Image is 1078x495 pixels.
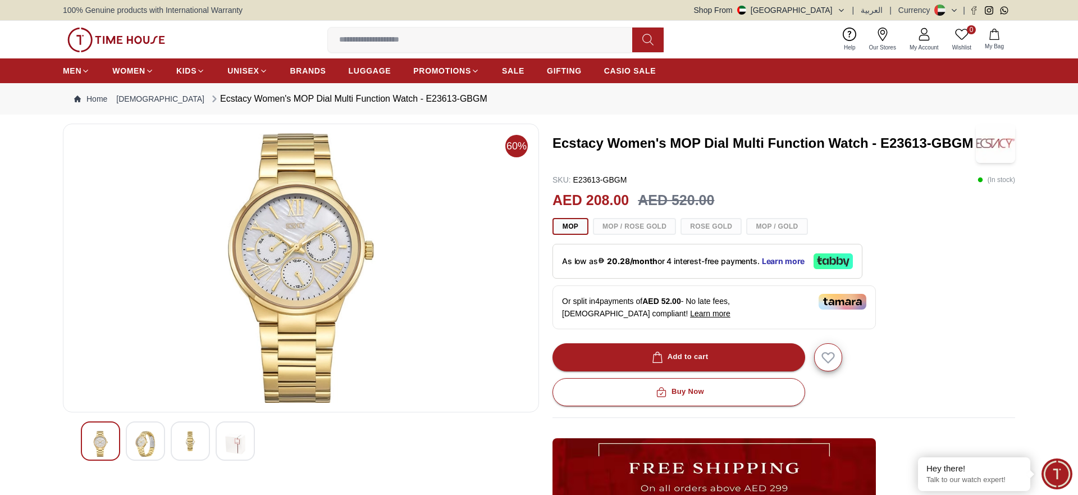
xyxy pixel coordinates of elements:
a: CASIO SALE [604,61,656,81]
span: 0 [967,25,976,34]
img: Tamara [819,294,866,310]
p: E23613-GBGM [552,174,627,185]
div: Ecstacy Women's MOP Dial Multi Function Watch - E23613-GBGM [209,92,487,106]
div: Hey there! [926,463,1022,474]
span: 100% Genuine products with International Warranty [63,4,243,16]
a: MEN [63,61,90,81]
span: Help [839,43,860,52]
img: Ecstacy Women's MOP Dial Multi Function Watch - E23613-GBGM [225,431,245,457]
span: PROMOTIONS [413,65,471,76]
span: Our Stores [865,43,901,52]
img: Ecstacy Women's MOP Dial Multi Function Watch - E23613-GBGM [72,133,529,403]
p: ( In stock ) [977,174,1015,185]
div: Add to cart [650,351,709,364]
button: My Bag [978,26,1011,53]
span: SALE [502,65,524,76]
span: WOMEN [112,65,145,76]
span: LUGGAGE [349,65,391,76]
span: MEN [63,65,81,76]
nav: Breadcrumb [63,83,1015,115]
a: WOMEN [112,61,154,81]
img: Ecstacy Women's MOP Dial Multi Function Watch - E23613-GBGM [90,431,111,457]
img: Ecstacy Women's MOP Dial Multi Function Watch - E23613-GBGM [135,431,156,457]
span: My Bag [980,42,1008,51]
button: العربية [861,4,883,16]
span: BRANDS [290,65,326,76]
button: Buy Now [552,378,805,406]
a: Whatsapp [1000,6,1008,15]
img: ... [67,28,165,52]
span: KIDS [176,65,197,76]
span: 60% [505,135,528,157]
a: SALE [502,61,524,81]
a: BRANDS [290,61,326,81]
button: Shop From[GEOGRAPHIC_DATA] [694,4,846,16]
div: Buy Now [654,385,704,398]
img: Ecstacy Women's MOP Dial Multi Function Watch - E23613-GBGM [180,431,200,451]
a: Instagram [985,6,993,15]
a: UNISEX [227,61,267,81]
div: Currency [898,4,935,16]
a: Help [837,25,862,54]
span: AED 52.00 [642,297,680,306]
span: CASIO SALE [604,65,656,76]
span: My Account [905,43,943,52]
img: Ecstacy Women's MOP Dial Multi Function Watch - E23613-GBGM [976,124,1015,163]
span: | [889,4,892,16]
div: Chat Widget [1042,458,1072,489]
a: GIFTING [547,61,582,81]
h3: Ecstacy Women's MOP Dial Multi Function Watch - E23613-GBGM [552,134,976,152]
a: PROMOTIONS [413,61,479,81]
p: Talk to our watch expert! [926,475,1022,485]
a: KIDS [176,61,205,81]
span: SKU : [552,175,571,184]
a: LUGGAGE [349,61,391,81]
a: Our Stores [862,25,903,54]
a: [DEMOGRAPHIC_DATA] [116,93,204,105]
span: UNISEX [227,65,259,76]
span: Learn more [690,309,730,318]
a: Facebook [970,6,978,15]
div: Or split in 4 payments of - No late fees, [DEMOGRAPHIC_DATA] compliant! [552,285,876,329]
span: Wishlist [948,43,976,52]
a: Home [74,93,107,105]
h3: AED 520.00 [638,190,714,211]
span: | [852,4,855,16]
h2: AED 208.00 [552,190,629,211]
span: | [963,4,965,16]
span: GIFTING [547,65,582,76]
button: MOP [552,218,588,235]
img: United Arab Emirates [737,6,746,15]
a: 0Wishlist [945,25,978,54]
button: Add to cart [552,343,805,371]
